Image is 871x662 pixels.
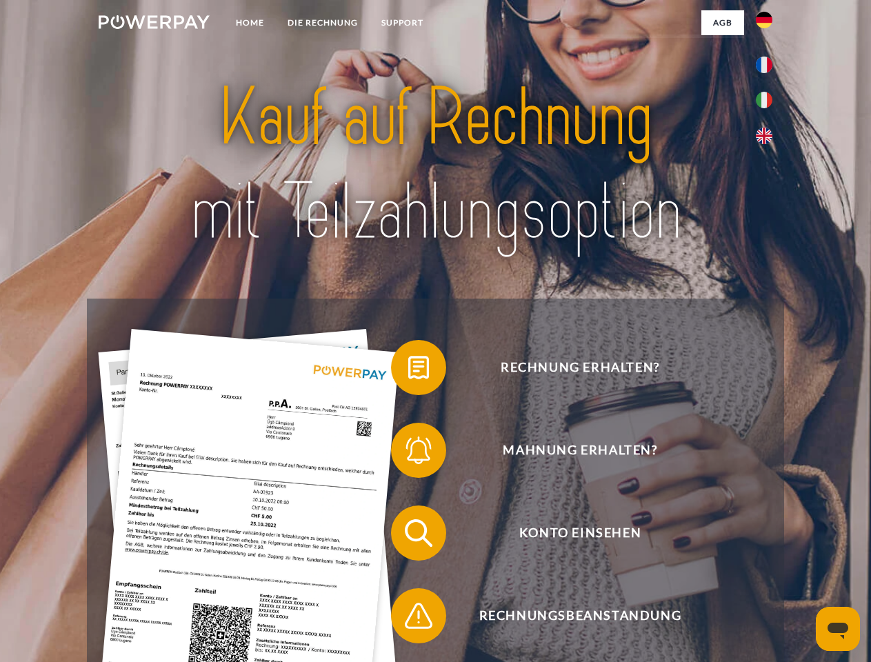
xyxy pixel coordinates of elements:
[132,66,739,264] img: title-powerpay_de.svg
[411,588,749,643] span: Rechnungsbeanstandung
[756,57,772,73] img: fr
[411,423,749,478] span: Mahnung erhalten?
[391,423,750,478] button: Mahnung erhalten?
[756,12,772,28] img: de
[391,505,750,561] button: Konto einsehen
[391,340,750,395] button: Rechnung erhalten?
[756,128,772,144] img: en
[401,516,436,550] img: qb_search.svg
[701,10,744,35] a: agb
[411,505,749,561] span: Konto einsehen
[411,340,749,395] span: Rechnung erhalten?
[816,607,860,651] iframe: Schaltfläche zum Öffnen des Messaging-Fensters
[559,34,744,59] a: AGB (Kauf auf Rechnung)
[401,350,436,385] img: qb_bill.svg
[370,10,435,35] a: SUPPORT
[99,15,210,29] img: logo-powerpay-white.svg
[276,10,370,35] a: DIE RECHNUNG
[756,92,772,108] img: it
[401,599,436,633] img: qb_warning.svg
[401,433,436,468] img: qb_bell.svg
[391,588,750,643] button: Rechnungsbeanstandung
[224,10,276,35] a: Home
